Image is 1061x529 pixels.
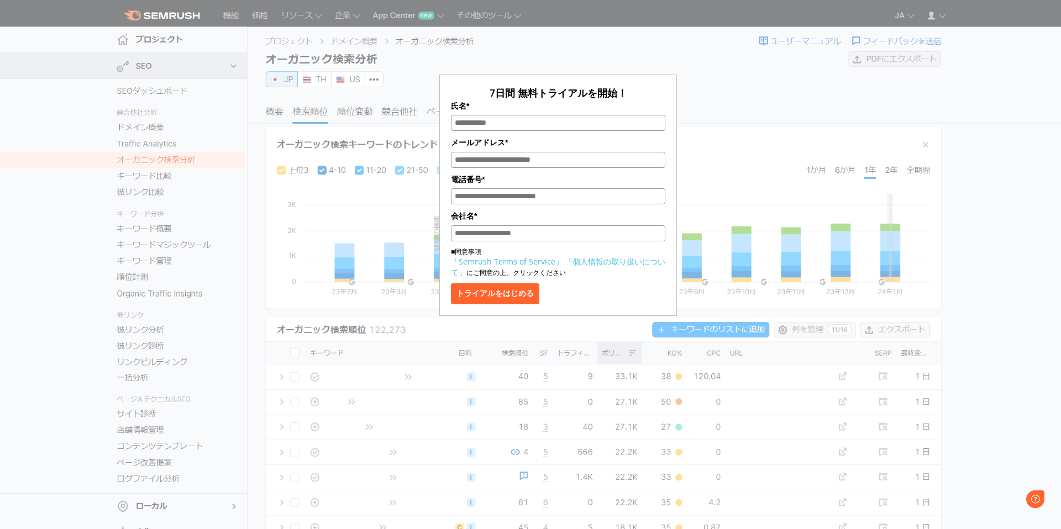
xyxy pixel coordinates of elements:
a: 「個人情報の取り扱いについて」 [451,256,665,277]
p: ■同意事項 にご同意の上、クリックください [451,247,665,278]
span: 7日間 無料トライアルを開始！ [490,86,627,99]
label: メールアドレス* [451,136,665,149]
a: 「Semrush Terms of Service」 [451,256,563,267]
label: 電話番号* [451,173,665,186]
button: トライアルをはじめる [451,283,539,304]
iframe: Help widget launcher [963,486,1049,517]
